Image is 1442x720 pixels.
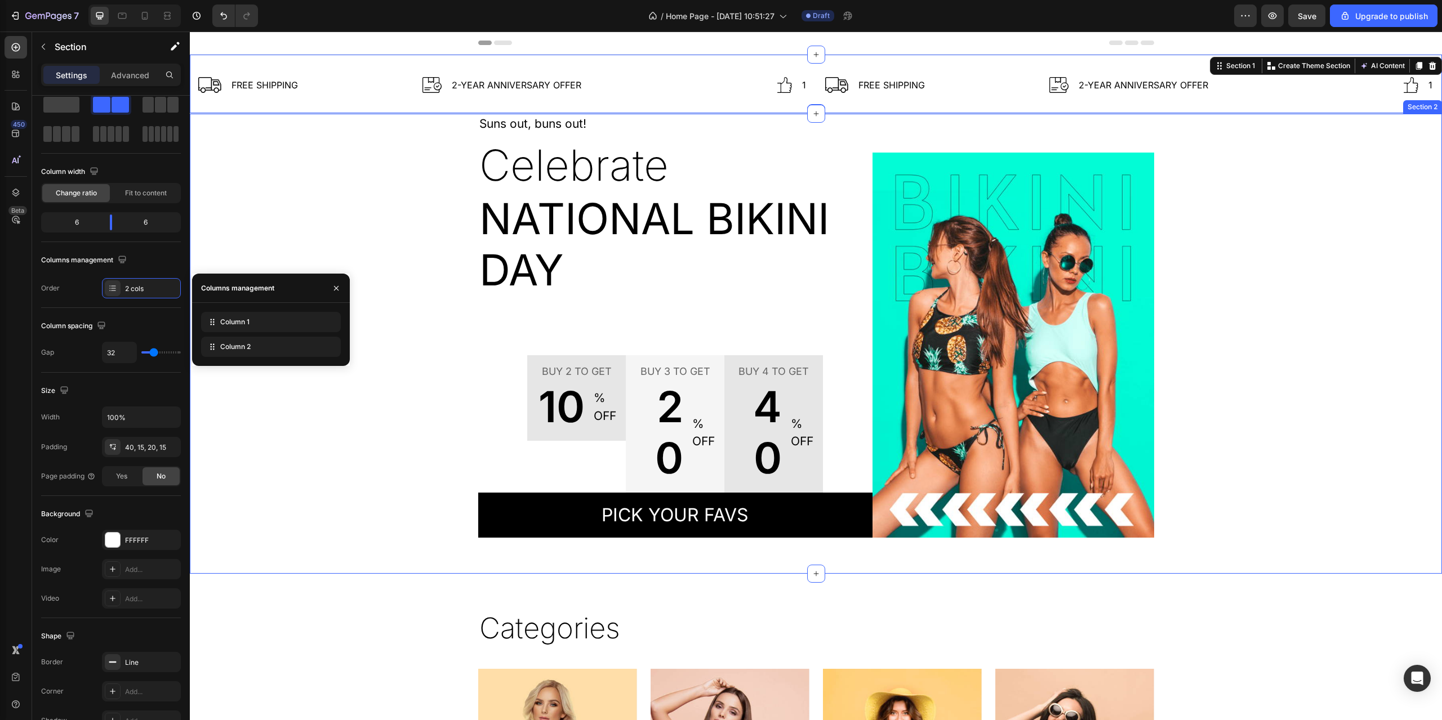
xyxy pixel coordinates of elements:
p: Create Theme Section [1088,29,1160,39]
div: Padding [41,442,67,452]
div: Video [41,593,59,603]
div: Size [41,383,71,399]
div: Add... [125,565,178,575]
div: Undo/Redo [212,5,258,27]
p: Advanced [111,69,149,81]
p: Celebrate [290,108,682,159]
span: No [157,471,166,481]
div: Page padding [41,471,96,481]
p: Buy 4 to get [543,332,625,347]
div: 2 cols [125,284,178,294]
button: Pick your favs [288,461,683,506]
div: Color [41,535,59,545]
p: 1 [612,47,616,60]
img: Alt Image [635,46,658,61]
p: National Bikini Day [290,162,682,264]
p: % OFF [601,383,625,419]
p: 40 [543,350,592,452]
div: Shape [41,629,77,644]
div: Rich Text Editor. Editing area: main [261,46,393,61]
div: Pick your favs [412,470,559,497]
div: Column spacing [41,319,108,334]
div: Add... [125,687,178,697]
p: % OFF [502,383,526,419]
div: Gap [41,347,54,357]
span: Home Page - [DATE] 10:51:27 [666,10,775,22]
div: Columns management [41,253,129,268]
span: Save [1298,11,1316,21]
p: % OFF [404,357,428,393]
p: 1 [1239,47,1243,60]
p: 20 [444,350,493,452]
img: Alt Image [1214,46,1229,61]
div: 6 [43,214,101,230]
p: 10 [346,350,395,401]
button: 7 [5,5,84,27]
button: Upgrade to publish [1330,5,1437,27]
button: Save [1288,5,1325,27]
input: Auto [103,407,180,427]
div: Add... [125,594,178,604]
div: Corner [41,686,64,696]
p: Categories [290,579,963,614]
div: Columns management [201,283,274,293]
span: Column 1 [220,317,250,327]
p: Suns out, buns out! [290,83,682,101]
p: Buy 3 to get [444,332,526,347]
div: Border [41,657,63,667]
p: 7 [74,9,79,23]
p: 2-Year Anniversary Offer [889,47,1018,60]
span: / [661,10,664,22]
div: 40, 15, 20, 15 [125,442,178,453]
div: Column width [41,164,101,180]
div: Line [125,658,178,668]
div: FFFFFF [125,535,178,545]
span: Change ratio [56,188,97,198]
p: Settings [56,69,87,81]
span: Draft [813,11,830,21]
div: 450 [11,120,27,129]
img: Alt Image [588,46,602,61]
div: Background [41,507,96,522]
span: Fit to content [125,188,167,198]
div: Upgrade to publish [1339,10,1428,22]
div: Section 2 [1216,70,1250,81]
p: Buy 2 to get [346,332,428,347]
input: Auto [103,342,136,363]
div: Open Intercom Messenger [1404,665,1431,692]
button: AI Content [1168,28,1217,41]
img: Alt Image [233,46,252,61]
div: Order [41,283,60,293]
img: Alt Image [683,121,964,506]
iframe: Design area [190,32,1442,720]
div: Section 1 [1034,29,1067,39]
p: Section [55,40,147,53]
span: Column 2 [220,342,251,352]
p: FREE SHIPPING [669,47,735,60]
p: 2-Year Anniversary Offer [262,47,391,60]
div: Width [41,412,60,422]
img: Alt Image [860,46,879,61]
div: Beta [8,206,27,215]
span: Yes [116,471,127,481]
div: Image [41,564,61,574]
div: 6 [121,214,179,230]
